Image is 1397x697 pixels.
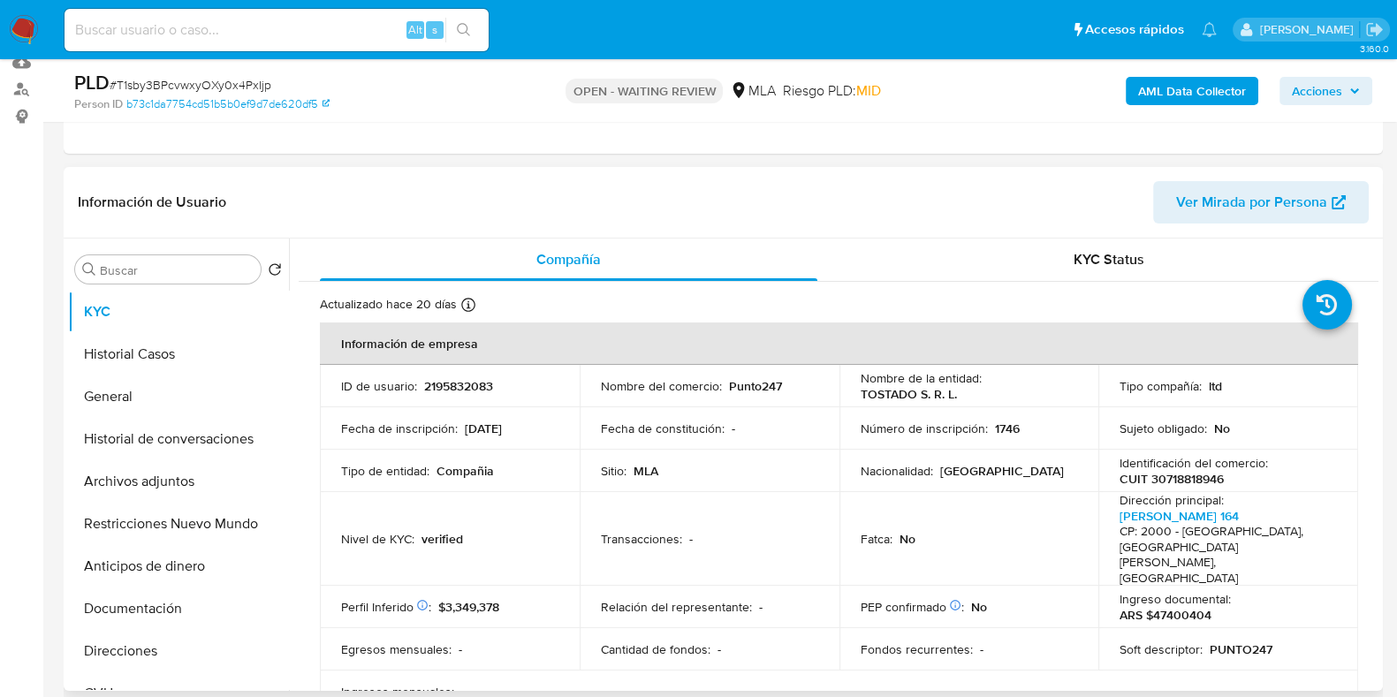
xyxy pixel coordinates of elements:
[601,531,682,547] p: Transacciones :
[74,96,123,112] b: Person ID
[341,599,431,615] p: Perfil Inferido :
[601,641,710,657] p: Cantidad de fondos :
[438,598,499,616] span: $3,349,378
[341,463,429,479] p: Tipo de entidad :
[971,599,987,615] p: No
[459,641,462,657] p: -
[1120,455,1268,471] p: Identificación del comercio :
[68,375,289,418] button: General
[432,21,437,38] span: s
[732,420,735,436] p: -
[601,599,752,615] p: Relación del representante :
[1120,420,1207,436] p: Sujeto obligado :
[759,599,763,615] p: -
[341,420,458,436] p: Fecha de inscripción :
[74,68,110,96] b: PLD
[100,262,254,278] input: Buscar
[68,545,289,587] button: Anticipos de dinero
[320,296,457,313] p: Actualizado hace 20 días
[1210,641,1272,657] p: PUNTO247
[1120,641,1203,657] p: Soft descriptor :
[65,19,489,42] input: Buscar usuario o caso...
[1120,492,1224,508] p: Dirección principal :
[268,262,282,282] button: Volver al orden por defecto
[68,503,289,545] button: Restricciones Nuevo Mundo
[68,587,289,630] button: Documentación
[82,262,96,277] button: Buscar
[861,370,982,386] p: Nombre de la entidad :
[1126,77,1258,105] button: AML Data Collector
[861,420,988,436] p: Número de inscripción :
[68,291,289,333] button: KYC
[341,641,452,657] p: Egresos mensuales :
[1209,378,1222,394] p: ltd
[729,378,782,394] p: Punto247
[900,531,915,547] p: No
[421,531,463,547] p: verified
[1259,21,1359,38] p: florencia.lera@mercadolibre.com
[320,322,1358,365] th: Información de empresa
[68,333,289,375] button: Historial Casos
[861,599,964,615] p: PEP confirmado :
[940,463,1064,479] p: [GEOGRAPHIC_DATA]
[68,418,289,460] button: Historial de conversaciones
[341,378,417,394] p: ID de usuario :
[1176,181,1327,223] span: Ver Mirada por Persona
[861,531,892,547] p: Fatca :
[861,386,957,402] p: TOSTADO S. R. L.
[68,630,289,672] button: Direcciones
[1138,77,1246,105] b: AML Data Collector
[465,420,502,436] p: [DATE]
[1120,607,1211,623] p: ARS $47400404
[1085,20,1184,39] span: Accesos rápidos
[601,463,626,479] p: Sitio :
[1359,42,1388,56] span: 3.160.0
[1153,181,1369,223] button: Ver Mirada por Persona
[566,79,723,103] p: OPEN - WAITING REVIEW
[110,76,271,94] span: # T1sby3BPcvwxyOXy0x4PxIjp
[995,420,1020,436] p: 1746
[1214,420,1230,436] p: No
[445,18,482,42] button: search-icon
[1074,249,1144,269] span: KYC Status
[536,249,601,269] span: Compañía
[782,81,880,101] span: Riesgo PLD:
[1120,524,1330,586] h4: CP: 2000 - [GEOGRAPHIC_DATA], [GEOGRAPHIC_DATA][PERSON_NAME], [GEOGRAPHIC_DATA]
[861,463,933,479] p: Nacionalidad :
[1120,507,1239,525] a: [PERSON_NAME] 164
[1279,77,1372,105] button: Acciones
[601,420,725,436] p: Fecha de constitución :
[1120,378,1202,394] p: Tipo compañía :
[126,96,330,112] a: b73c1da7754cd51b5b0ef9d7de620df5
[717,641,721,657] p: -
[601,378,722,394] p: Nombre del comercio :
[424,378,493,394] p: 2195832083
[1292,77,1342,105] span: Acciones
[861,641,973,657] p: Fondos recurrentes :
[689,531,693,547] p: -
[408,21,422,38] span: Alt
[68,460,289,503] button: Archivos adjuntos
[634,463,658,479] p: MLA
[437,463,494,479] p: Compañia
[1120,591,1231,607] p: Ingreso documental :
[1120,471,1224,487] p: CUIT 30718818946
[730,81,775,101] div: MLA
[78,193,226,211] h1: Información de Usuario
[1365,20,1384,39] a: Salir
[980,641,983,657] p: -
[341,531,414,547] p: Nivel de KYC :
[1202,22,1217,37] a: Notificaciones
[855,80,880,101] span: MID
